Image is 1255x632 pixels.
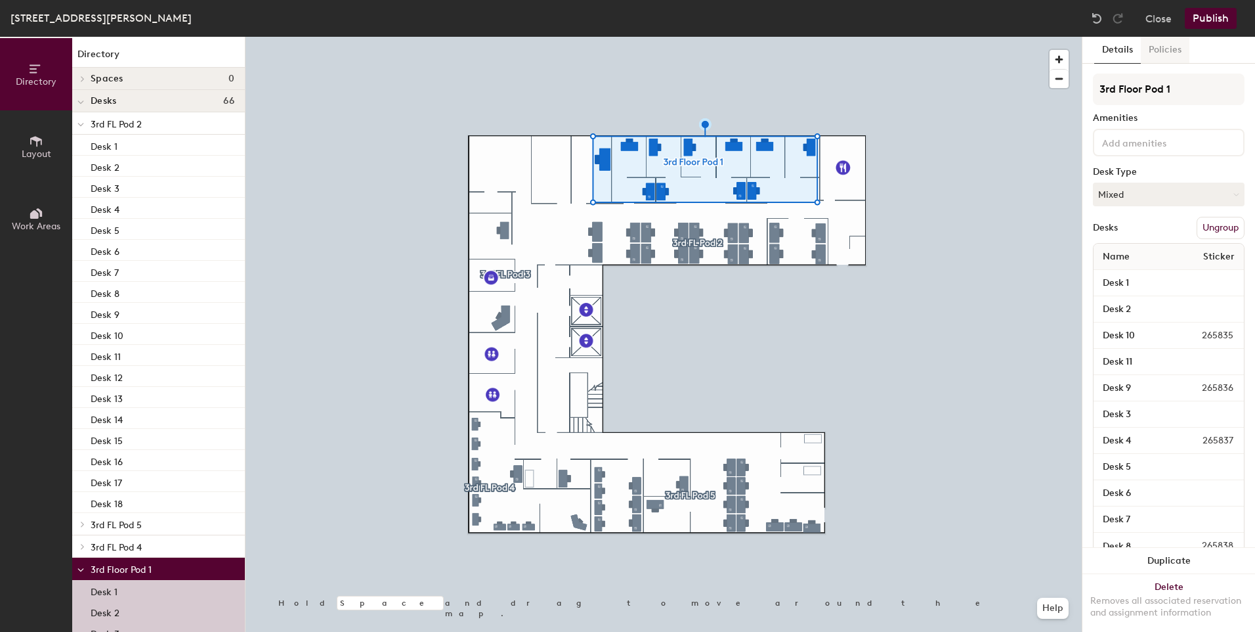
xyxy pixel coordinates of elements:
[1096,353,1241,371] input: Unnamed desk
[1096,245,1136,269] span: Name
[91,179,119,194] p: Desk 3
[1096,458,1241,476] input: Unnamed desk
[91,564,152,576] span: 3rd Floor Pod 1
[228,74,234,84] span: 0
[1197,245,1241,269] span: Sticker
[91,200,119,215] p: Desk 4
[91,263,119,279] p: Desk 7
[22,148,51,160] span: Layout
[91,119,142,130] span: 3rd FL Pod 2
[91,411,123,426] p: Desk 14
[1099,134,1218,150] input: Add amenities
[91,158,119,173] p: Desk 2
[91,96,116,106] span: Desks
[1090,595,1247,619] div: Removes all associated reservation and assignment information
[91,369,123,384] p: Desk 12
[1082,548,1255,574] button: Duplicate
[1096,274,1241,292] input: Unnamed desk
[1111,12,1124,25] img: Redo
[91,520,142,531] span: 3rd FL Pod 5
[91,542,142,553] span: 3rd FL Pod 4
[91,474,122,489] p: Desk 17
[1170,539,1241,553] span: 265838
[91,604,119,619] p: Desk 2
[16,76,56,87] span: Directory
[1096,432,1171,450] input: Unnamed desk
[1093,113,1244,124] div: Amenities
[11,10,192,26] div: [STREET_ADDRESS][PERSON_NAME]
[91,74,123,84] span: Spaces
[1170,381,1241,395] span: 265836
[1090,12,1103,25] img: Undo
[91,495,123,510] p: Desk 18
[1141,37,1189,64] button: Policies
[91,583,117,598] p: Desk 1
[91,284,119,300] p: Desk 8
[1171,434,1241,448] span: 265837
[1145,8,1172,29] button: Close
[91,453,123,468] p: Desk 16
[91,390,123,405] p: Desk 13
[1096,405,1241,424] input: Unnamed desk
[1082,574,1255,632] button: DeleteRemoves all associated reservation and assignment information
[91,305,119,321] p: Desk 9
[1096,484,1241,503] input: Unnamed desk
[12,221,60,232] span: Work Areas
[1094,37,1141,64] button: Details
[1096,327,1170,345] input: Unnamed desk
[1096,300,1241,319] input: Unnamed desk
[1093,223,1118,233] div: Desks
[1093,167,1244,177] div: Desk Type
[1197,217,1244,239] button: Ungroup
[91,432,123,447] p: Desk 15
[1185,8,1237,29] button: Publish
[1096,379,1170,397] input: Unnamed desk
[223,96,234,106] span: 66
[91,221,119,237] p: Desk 5
[1096,510,1241,529] input: Unnamed desk
[91,242,119,258] p: Desk 6
[72,47,245,68] h1: Directory
[1093,183,1244,206] button: Mixed
[91,137,117,152] p: Desk 1
[1096,537,1170,555] input: Unnamed desk
[1037,598,1069,619] button: Help
[91,327,123,342] p: Desk 10
[1170,328,1241,343] span: 265835
[91,348,121,363] p: Desk 11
